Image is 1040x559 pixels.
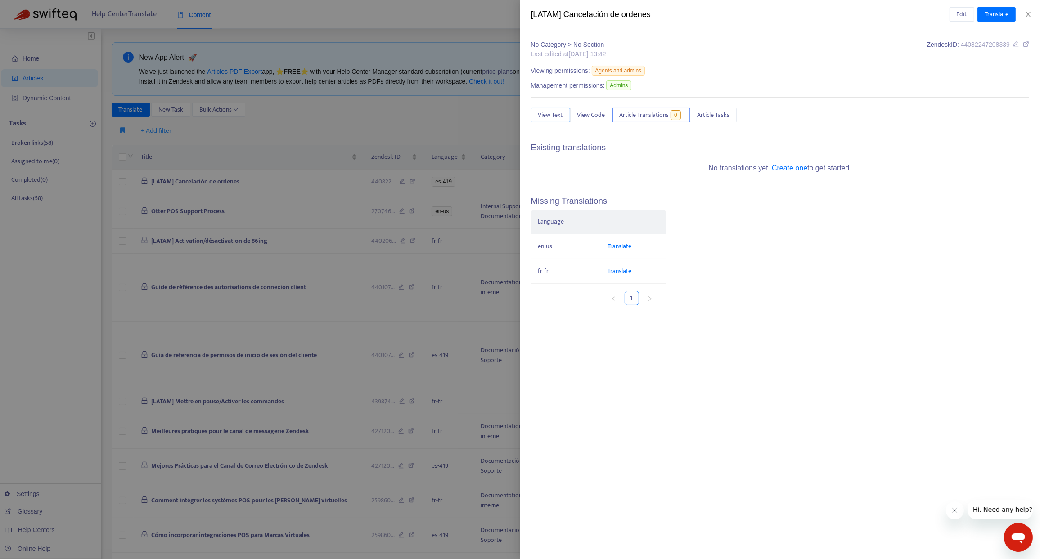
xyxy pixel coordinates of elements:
[927,40,1029,59] div: Zendesk ID:
[625,291,639,305] li: 1
[950,7,974,22] button: Edit
[697,110,729,120] span: Article Tasks
[570,108,612,122] button: View Code
[608,241,631,251] a: Translate
[643,291,657,305] li: Next Page
[708,163,851,174] div: No translations yet. to get started.
[1004,523,1033,552] iframe: Button to launch messaging window
[625,291,639,305] a: 1
[611,296,617,301] span: left
[620,110,669,120] span: Article Translations
[1025,11,1032,18] span: close
[531,234,600,259] td: en-us
[531,40,606,49] div: No Category > No Section
[772,164,807,172] a: Create one
[531,49,606,59] div: Last edited at [DATE] 13:42
[671,110,681,120] span: 0
[946,501,964,519] iframe: Close message
[608,266,631,276] a: Translate
[643,291,657,305] button: right
[577,110,605,120] span: View Code
[531,196,1030,206] h5: Missing Translations
[592,66,645,76] span: Agents and admins
[957,9,967,19] span: Edit
[977,7,1016,22] button: Translate
[531,81,605,90] span: Management permissions:
[607,291,621,305] button: left
[531,66,590,76] span: Viewing permissions:
[531,9,950,21] div: [LATAM] Cancelación de ordenes
[968,500,1033,519] iframe: Message from company
[531,210,600,234] th: Language
[531,143,1030,153] h5: Existing translations
[606,80,631,90] span: Admins
[531,259,600,284] td: fr-fr
[961,41,1010,48] span: 44082247208339
[607,291,621,305] li: Previous Page
[1022,10,1035,19] button: Close
[538,110,563,120] span: View Text
[985,9,1008,19] span: Translate
[647,296,653,301] span: right
[531,108,570,122] button: View Text
[690,108,737,122] button: Article Tasks
[612,108,690,122] button: Article Translations0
